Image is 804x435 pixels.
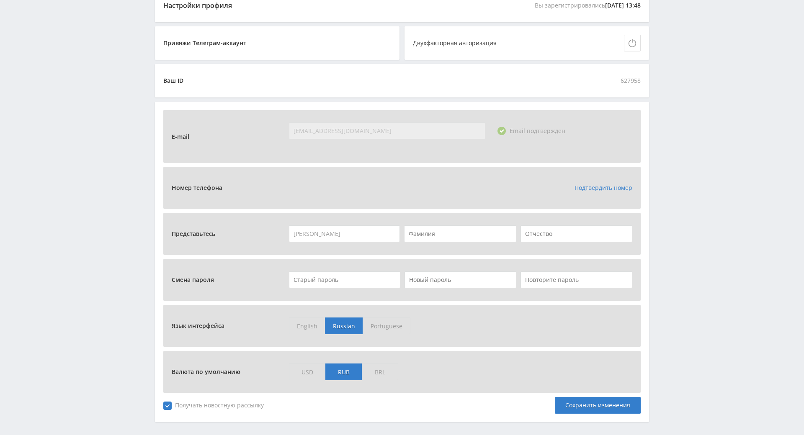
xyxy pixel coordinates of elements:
div: Ваш ID [163,77,183,84]
div: Сохранить изменения [555,397,641,414]
span: Привяжи Телеграм-аккаунт [163,35,250,51]
input: Имя [289,225,400,242]
input: Отчество [521,225,632,242]
div: Двухфакторная авторизация [413,40,497,46]
input: Старый пароль [289,271,401,288]
a: Подтвердить номер [575,184,632,192]
span: Язык интерфейса [172,317,229,334]
span: Представьтесь [172,225,219,242]
span: Валюта по умолчанию [172,363,245,380]
span: RUB [325,363,362,380]
span: Email подтвержден [510,127,565,135]
input: Повторите пароль [521,271,632,288]
span: Смена пароля [172,271,218,288]
span: Portuguese [363,317,410,334]
input: Новый пароль [405,271,516,288]
span: BRL [362,363,398,380]
span: E-mail [172,128,193,145]
span: 627958 [621,72,641,89]
span: Номер телефона [172,179,227,196]
span: Russian [325,317,363,334]
div: Настройки профиля [163,2,232,9]
span: Получать новостную рассылку [163,402,264,410]
input: Фамилия [404,225,516,242]
span: USD [289,363,325,380]
span: English [289,317,325,334]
